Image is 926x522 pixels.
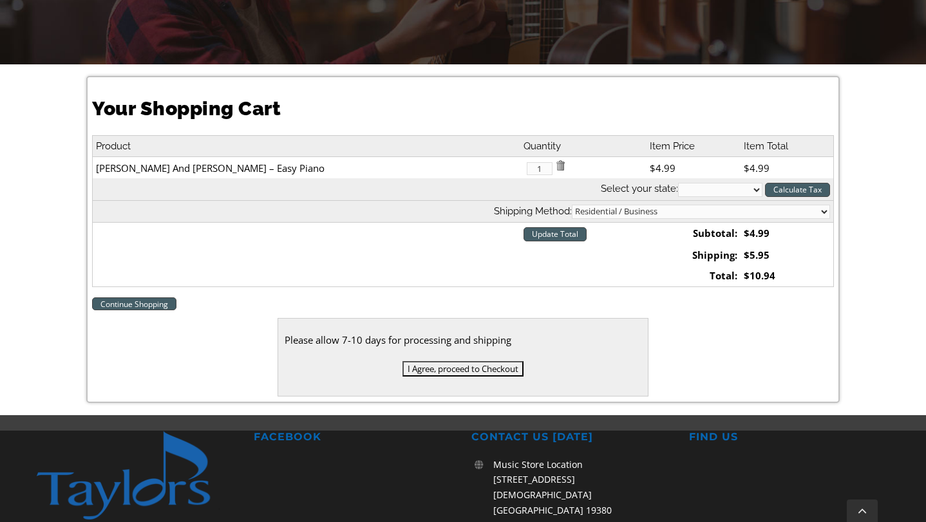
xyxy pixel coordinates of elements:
a: Continue Shopping [92,297,176,310]
div: Please allow 7-10 days for processing and shipping [285,331,641,348]
h2: FIND US [689,431,889,444]
td: $10.94 [741,265,833,286]
img: Remove Item [555,160,565,171]
th: Item Total [741,135,833,157]
td: Total: [647,265,740,286]
h2: CONTACT US [DATE] [471,431,672,444]
th: Shipping Method: [93,200,833,222]
td: $5.95 [741,245,833,266]
select: State billing address [678,183,762,197]
input: Calculate Tax [765,183,830,197]
td: [PERSON_NAME] And [PERSON_NAME] – Easy Piano [93,157,520,178]
td: $4.99 [741,157,833,178]
th: Select your state: [93,178,833,200]
a: Remove item from cart [555,161,565,174]
th: Item Price [647,135,740,157]
th: Product [93,135,520,157]
input: I Agree, proceed to Checkout [402,361,524,377]
img: footer-logo [36,431,236,521]
th: Quantity [520,135,647,157]
h2: FACEBOOK [254,431,454,444]
td: Shipping: [647,245,740,266]
td: Subtotal: [647,222,740,244]
p: Music Store Location [STREET_ADDRESS][DEMOGRAPHIC_DATA] [GEOGRAPHIC_DATA] 19380 [493,457,672,518]
td: $4.99 [647,157,740,178]
input: Update Total [524,227,587,241]
td: $4.99 [741,222,833,244]
h1: Your Shopping Cart [92,95,833,122]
